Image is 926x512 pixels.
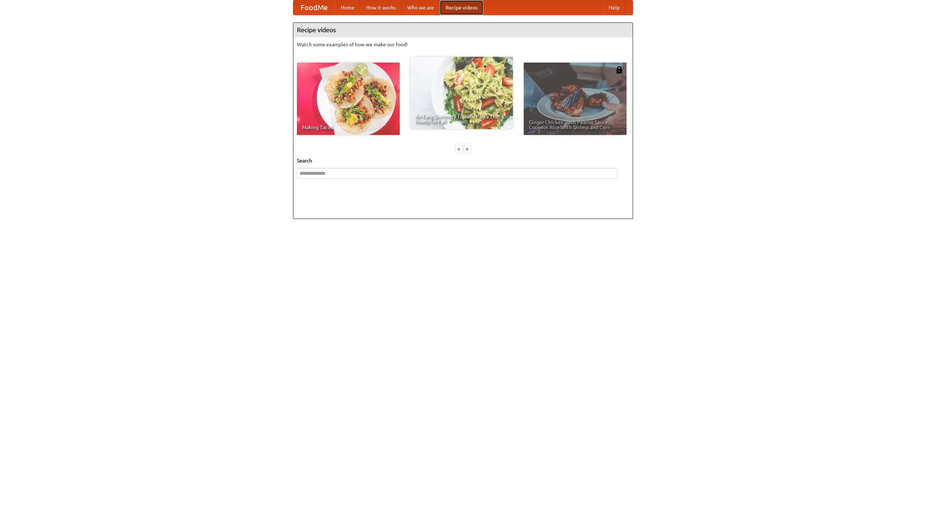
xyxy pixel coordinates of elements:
a: Making Tacos [297,63,400,135]
a: Recipe videos [440,0,483,15]
h4: Recipe videos [293,23,633,37]
a: An Easy, Summery Tomato Pasta That's Ready for Fall [410,57,513,129]
h5: Search [297,157,629,164]
img: 483408.png [616,66,623,73]
span: An Easy, Summery Tomato Pasta That's Ready for Fall [415,114,508,124]
a: Help [603,0,625,15]
span: Making Tacos [302,125,395,130]
a: FoodMe [293,0,335,15]
div: » [464,144,471,153]
a: Home [335,0,360,15]
p: Watch some examples of how we make our food! [297,41,629,48]
div: « [455,144,462,153]
a: How it works [360,0,402,15]
a: Who we are [402,0,440,15]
